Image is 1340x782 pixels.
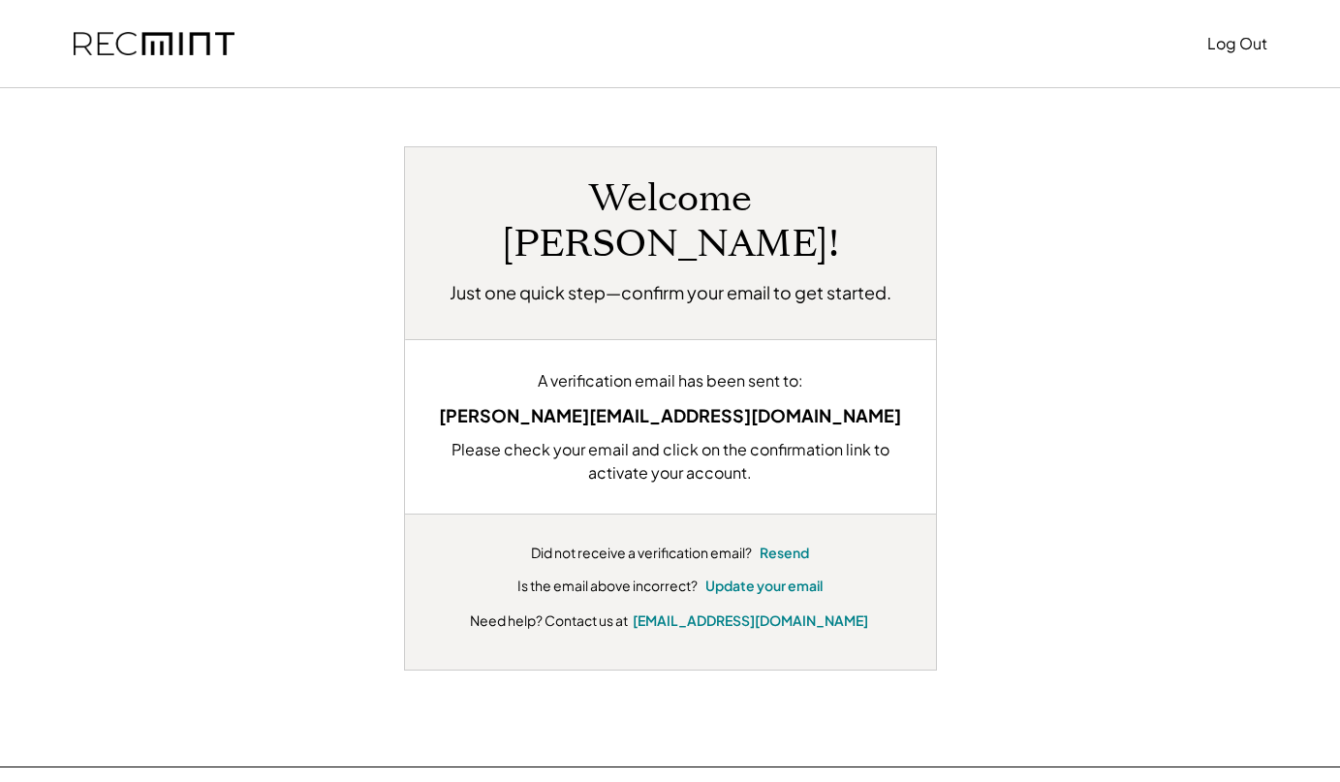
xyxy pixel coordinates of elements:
[434,402,907,428] div: [PERSON_NAME][EMAIL_ADDRESS][DOMAIN_NAME]
[74,32,234,56] img: recmint-logotype%403x.png
[517,577,698,596] div: Is the email above incorrect?
[760,544,809,563] button: Resend
[450,279,891,305] h2: Just one quick step—confirm your email to get started.
[434,369,907,392] div: A verification email has been sent to:
[434,176,907,267] h1: Welcome [PERSON_NAME]!
[705,577,823,596] button: Update your email
[470,610,628,631] div: Need help? Contact us at
[1207,24,1267,63] button: Log Out
[531,544,752,563] div: Did not receive a verification email?
[434,438,907,485] div: Please check your email and click on the confirmation link to activate your account.
[633,611,868,629] a: [EMAIL_ADDRESS][DOMAIN_NAME]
